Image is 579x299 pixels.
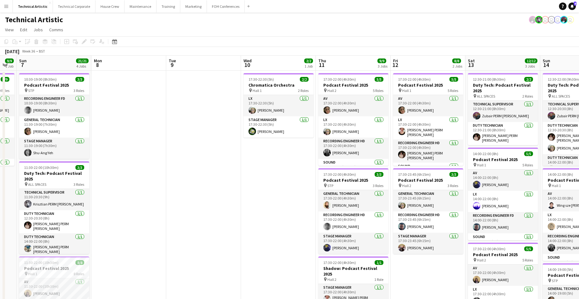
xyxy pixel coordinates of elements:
[304,58,313,63] span: 2/2
[94,58,102,63] span: Mon
[448,183,458,188] span: 3 Roles
[393,190,463,211] app-card-role: General Technician1/117:30-23:45 (6h15m)[PERSON_NAME]
[5,48,19,54] div: [DATE]
[393,177,463,183] h3: Podcast Festival 2025
[19,210,89,233] app-card-role: Duty Technician1/112:30-20:30 (8h)[PERSON_NAME] PERM [PERSON_NAME]
[468,170,538,191] app-card-role: AV1/114:00-22:00 (8h)[PERSON_NAME]
[318,116,388,138] app-card-role: LX1/117:30-22:00 (4h30m)[PERSON_NAME]
[393,168,463,254] app-job-card: 17:30-23:45 (6h15m)3/3Podcast Festival 2025 Hall 23 RolesGeneral Technician1/117:30-23:45 (6h15m)...
[323,260,356,265] span: 17:30-22:00 (4h30m)
[574,2,576,6] span: 4
[374,277,383,282] span: 1 Role
[19,138,89,159] app-card-role: Stage Manager1/111:30-19:00 (7h30m)Shu-Ang Yeh
[19,116,89,138] app-card-role: General Technician1/111:30-19:00 (7h30m)[PERSON_NAME]
[24,165,59,170] span: 11:30-22:00 (10h30m)
[75,165,84,170] span: 3/3
[28,271,37,276] span: Hall 1
[253,88,262,93] span: Hall 1
[305,64,313,68] div: 1 Job
[542,61,550,68] span: 14
[377,58,386,63] span: 9/9
[49,27,63,33] span: Comms
[393,95,463,116] app-card-role: AV1/117:30-22:00 (4h30m)[PERSON_NAME]
[525,58,537,63] span: 12/12
[19,95,89,116] app-card-role: Recording Engineer FD1/110:30-19:00 (8h30m)[PERSON_NAME]
[243,116,314,138] app-card-role: Stage Manager1/117:30-22:30 (5h)[PERSON_NAME]
[318,190,388,211] app-card-role: General Technician1/117:30-22:00 (4h30m)[PERSON_NAME]
[468,191,538,212] app-card-role: LX1/114:00-22:00 (8h)[PERSON_NAME]
[180,0,207,13] button: Marketing
[393,82,463,88] h3: Podcast Festival 2025
[468,122,538,145] app-card-role: Duty Technician1/112:30-21:00 (8h30m)[PERSON_NAME] PERM [PERSON_NAME]
[327,88,336,93] span: Hall 2
[524,77,533,82] span: 2/2
[156,0,180,13] button: Training
[375,260,383,265] span: 1/1
[19,170,89,182] h3: Duty Tech: Podcast Festival 2025
[468,58,475,63] span: Sat
[33,27,43,33] span: Jobs
[535,16,543,23] app-user-avatar: Krisztian PERM Vass
[125,0,156,13] button: Maintenance
[568,3,576,10] a: 4
[74,182,84,187] span: 3 Roles
[75,260,84,265] span: 8/8
[552,278,558,283] span: STP
[393,211,463,233] app-card-role: Recording Engineer HD1/117:30-23:45 (6h15m)[PERSON_NAME]
[74,271,84,276] span: 8 Roles
[168,61,176,68] span: 9
[5,15,63,24] h1: Technical Artistic
[393,139,463,163] app-card-role: Recording Engineer HD1/117:30-22:00 (4h30m)[PERSON_NAME] PERM [PERSON_NAME]
[524,151,533,156] span: 5/5
[548,267,573,272] span: 14:00-19:00 (5h)
[1,77,9,82] span: 9/9
[47,26,66,34] a: Comms
[393,58,398,63] span: Fri
[473,151,498,156] span: 14:00-22:00 (8h)
[453,64,462,68] div: 2 Jobs
[39,49,45,53] div: BST
[393,163,463,184] app-card-role: Sound1/1
[522,94,533,99] span: 2 Roles
[468,73,538,145] app-job-card: 12:30-21:00 (8h30m)2/2Duty Tech: Podcast Festival 2025 ALL SPACES2 RolesTechnical Supervisor1/112...
[375,172,383,177] span: 3/3
[327,277,336,282] span: Hall 2
[543,58,550,63] span: Sun
[375,77,383,82] span: 5/5
[541,16,549,23] app-user-avatar: Sally PERM Pochciol
[402,88,411,93] span: Hall 1
[74,88,84,93] span: 3 Roles
[373,88,383,93] span: 5 Roles
[398,77,431,82] span: 17:30-22:00 (4h30m)
[548,16,555,23] app-user-avatar: Liveforce Admin
[468,148,538,240] div: 14:00-22:00 (8h)5/5Podcast Festival 2025 Hall 15 RolesAV1/114:00-22:00 (8h)[PERSON_NAME]LX1/114:0...
[318,168,388,254] app-job-card: 17:30-22:00 (4h30m)3/3Podcast Festival 2025 STP3 RolesGeneral Technician1/117:30-22:00 (4h30m)[PE...
[323,77,356,82] span: 17:30-22:00 (4h30m)
[53,0,95,13] button: Technical Corporate
[473,77,505,82] span: 12:30-21:00 (8h30m)
[525,64,537,68] div: 3 Jobs
[20,27,27,33] span: Edit
[468,212,538,233] app-card-role: Recording Engineer FD1/114:00-22:00 (8h)[PERSON_NAME]
[95,0,125,13] button: House Crew
[468,265,538,286] app-card-role: AV1/117:30-22:00 (4h30m)[PERSON_NAME]
[3,26,16,34] a: View
[243,61,252,68] span: 10
[19,189,89,210] app-card-role: Technical Supervisor1/111:30-20:30 (9h)Krisztian PERM [PERSON_NAME]
[19,266,89,271] h3: Podcast Festival 2025
[300,77,309,82] span: 2/2
[468,252,538,257] h3: Podcast Festival 2025
[318,177,388,183] h3: Podcast Festival 2025
[402,183,411,188] span: Hall 2
[323,172,356,177] span: 17:30-22:00 (4h30m)
[24,77,57,82] span: 10:30-19:00 (8h30m)
[21,49,36,53] span: Week 36
[243,73,314,138] app-job-card: 17:30-22:30 (5h)2/2Chromatica Orchestra Hall 12 RolesLX1/117:30-22:30 (5h)[PERSON_NAME]Stage Mana...
[378,64,387,68] div: 3 Jobs
[207,0,245,13] button: FOH Conferences
[548,172,573,177] span: 14:00-22:00 (8h)
[19,73,89,159] app-job-card: 10:30-19:00 (8h30m)3/3Podcast Festival 2025 STP3 RolesRecording Engineer FD1/110:30-19:00 (8h30m)...
[477,94,495,99] span: ALL SPACES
